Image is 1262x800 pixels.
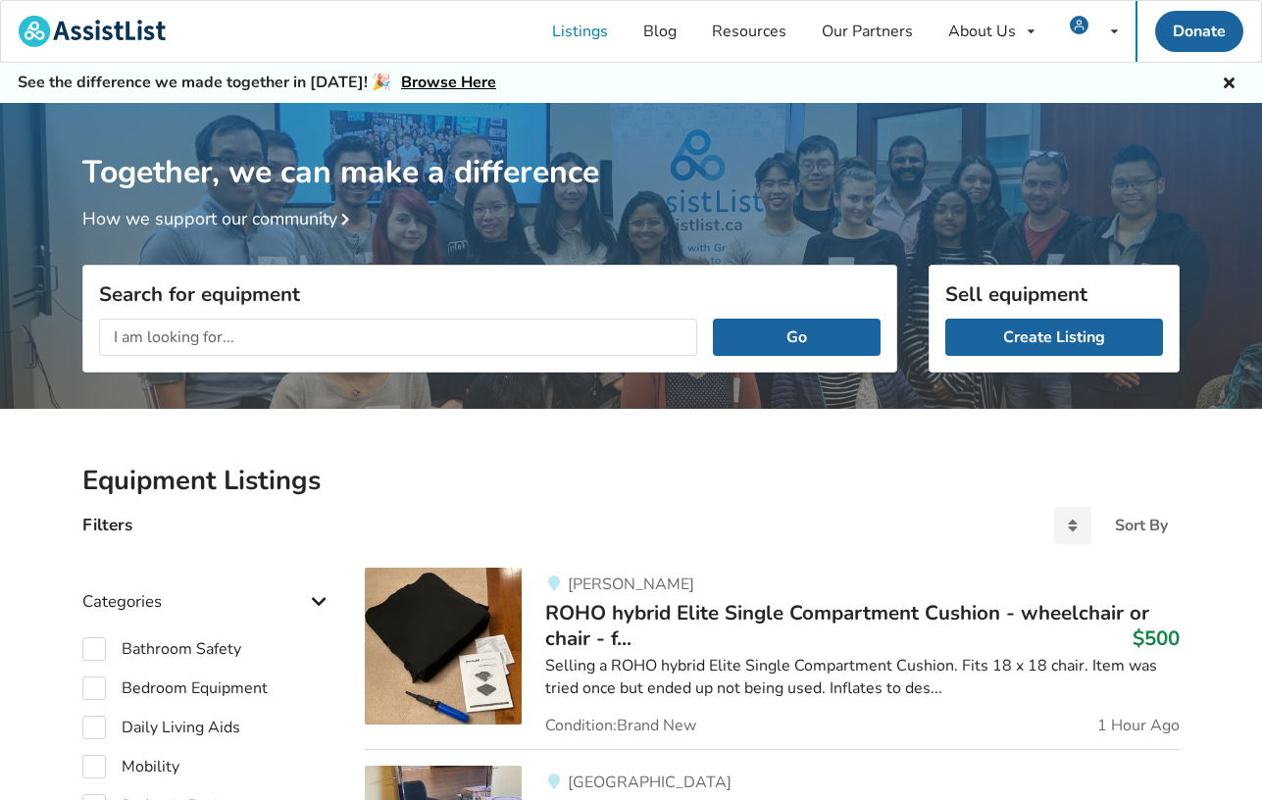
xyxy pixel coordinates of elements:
span: Condition: Brand New [545,718,696,733]
label: Mobility [82,755,179,778]
span: 1 Hour Ago [1097,718,1180,733]
a: mobility-roho hybrid elite single compartment cushion - wheelchair or chair - fits 18" x 18" [PER... [365,568,1180,750]
h3: Sell equipment [945,281,1163,307]
span: [GEOGRAPHIC_DATA] [568,772,732,793]
h4: Filters [82,514,132,536]
img: assistlist-logo [19,16,166,47]
a: Listings [534,1,626,62]
h3: $500 [1133,625,1180,651]
img: mobility-roho hybrid elite single compartment cushion - wheelchair or chair - fits 18" x 18" [365,568,522,725]
a: How we support our community [82,207,357,230]
h5: See the difference we made together in [DATE]! 🎉 [18,73,496,93]
span: ROHO hybrid Elite Single Compartment Cushion - wheelchair or chair - f... [545,599,1149,652]
img: user icon [1070,16,1088,34]
div: Selling a ROHO hybrid Elite Single Compartment Cushion. Fits 18 x 18 chair. Item was tried once b... [545,655,1180,700]
div: Categories [82,552,333,622]
button: Go [713,319,881,356]
a: Resources [694,1,804,62]
a: Our Partners [804,1,931,62]
a: Blog [626,1,694,62]
a: Browse Here [401,72,496,93]
label: Bathroom Safety [82,637,241,661]
a: Create Listing [945,319,1163,356]
div: About Us [948,24,1016,39]
h2: Equipment Listings [82,464,1180,498]
h3: Search for equipment [99,281,881,307]
h1: Together, we can make a difference [82,103,1180,192]
label: Daily Living Aids [82,716,240,739]
div: Sort By [1115,518,1168,533]
a: Donate [1155,11,1243,52]
span: [PERSON_NAME] [568,574,694,595]
label: Bedroom Equipment [82,676,268,700]
input: I am looking for... [99,319,697,356]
